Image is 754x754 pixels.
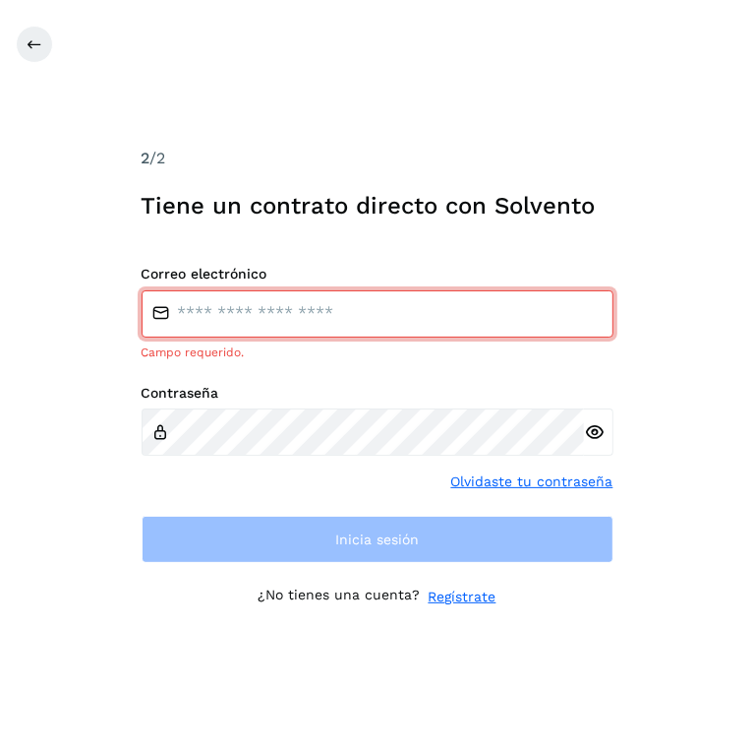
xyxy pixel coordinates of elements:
[142,385,613,402] label: Contraseña
[142,149,150,167] span: 2
[451,471,613,492] a: Olvidaste tu contraseña
[429,587,496,607] a: Regístrate
[142,266,613,283] label: Correo electrónico
[142,344,613,361] div: Campo requerido.
[142,192,613,220] h1: Tiene un contrato directo con Solvento
[142,147,613,170] div: /2
[335,533,419,546] span: Inicia sesión
[259,587,421,607] p: ¿No tienes una cuenta?
[142,516,613,563] button: Inicia sesión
